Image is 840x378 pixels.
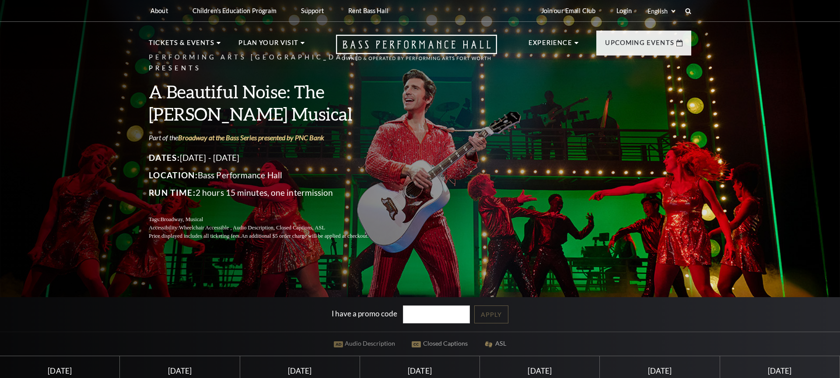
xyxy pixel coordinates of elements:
[130,366,229,375] div: [DATE]
[149,215,389,224] p: Tags:
[250,366,349,375] div: [DATE]
[10,366,109,375] div: [DATE]
[149,133,389,142] p: Part of the
[605,38,674,53] p: Upcoming Events
[528,38,572,53] p: Experience
[149,187,196,198] span: Run Time:
[149,170,198,180] span: Location:
[238,38,298,53] p: Plan Your Visit
[730,366,829,375] div: [DATE]
[149,38,214,53] p: Tickets & Events
[150,7,168,14] p: About
[490,366,589,375] div: [DATE]
[149,224,389,232] p: Accessibility:
[149,186,389,200] p: 2 hours 15 minutes, one intermission
[301,7,324,14] p: Support
[149,80,389,125] h3: A Beautiful Noise: The [PERSON_NAME] Musical
[348,7,388,14] p: Rent Bass Hall
[371,366,469,375] div: [DATE]
[610,366,709,375] div: [DATE]
[149,232,389,240] p: Price displayed includes all ticketing fees.
[241,233,368,239] span: An additional $5 order charge will be applied at checkout.
[179,225,325,231] span: Wheelchair Accessible , Audio Description, Closed Captions, ASL
[332,309,397,318] label: I have a promo code
[149,151,389,165] p: [DATE] - [DATE]
[646,7,677,15] select: Select:
[149,168,389,182] p: Bass Performance Hall
[161,216,203,222] span: Broadway, Musical
[192,7,276,14] p: Children's Education Program
[178,133,324,142] a: Broadway at the Bass Series presented by PNC Bank
[149,153,180,163] span: Dates:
